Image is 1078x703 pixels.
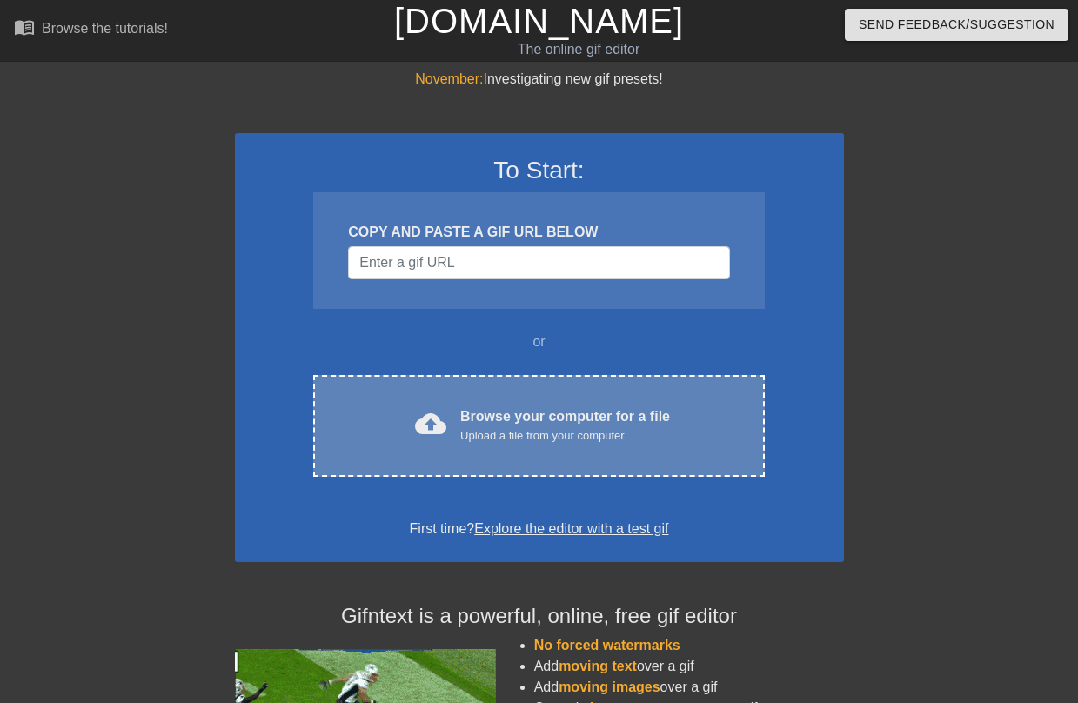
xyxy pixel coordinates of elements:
div: First time? [258,519,821,539]
div: The online gif editor [368,39,789,60]
div: COPY AND PASTE A GIF URL BELOW [348,222,729,243]
input: Username [348,246,729,279]
div: Upload a file from your computer [460,427,670,445]
span: moving images [559,680,660,694]
li: Add over a gif [534,677,844,698]
span: November: [415,71,483,86]
li: Add over a gif [534,656,844,677]
a: Explore the editor with a test gif [474,521,668,536]
div: Browse your computer for a file [460,406,670,445]
div: Investigating new gif presets! [235,69,844,90]
button: Send Feedback/Suggestion [845,9,1068,41]
span: cloud_upload [415,408,446,439]
a: [DOMAIN_NAME] [394,2,684,40]
span: moving text [559,659,637,673]
h3: To Start: [258,156,821,185]
h4: Gifntext is a powerful, online, free gif editor [235,604,844,629]
span: menu_book [14,17,35,37]
a: Browse the tutorials! [14,17,168,44]
div: Browse the tutorials! [42,21,168,36]
div: or [280,331,799,352]
span: No forced watermarks [534,638,680,653]
span: Send Feedback/Suggestion [859,14,1055,36]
